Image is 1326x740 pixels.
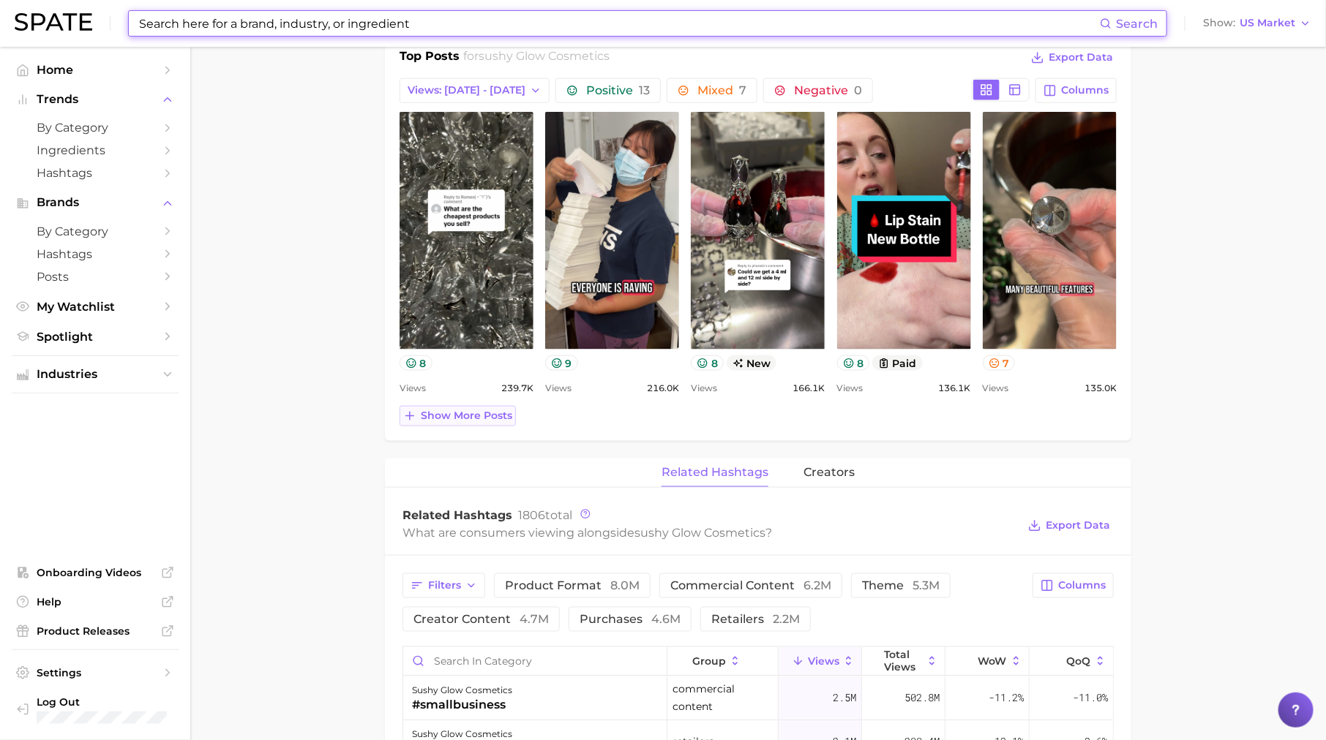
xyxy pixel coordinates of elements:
span: Export Data [1046,519,1110,532]
span: sushy glow cosmetics [634,526,765,540]
span: Views [808,655,839,667]
a: by Category [12,116,179,139]
span: -11.2% [989,689,1024,706]
span: sushy glow cosmetics [479,49,610,63]
a: Posts [12,265,179,288]
span: 2.2m [773,612,800,626]
button: 8 [400,355,432,371]
span: Related Hashtags [402,508,512,522]
button: Filters [402,573,485,598]
span: 4.6m [651,612,681,626]
span: 239.7k [501,380,533,397]
span: Positive [586,85,650,97]
button: group [667,647,779,676]
span: commercial content [670,580,831,592]
h1: Top Posts [400,48,460,69]
span: Views [545,380,572,397]
span: Views: [DATE] - [DATE] [408,84,525,97]
span: Home [37,63,154,77]
button: Show more posts [400,406,516,426]
span: group [692,655,726,667]
span: Brands [37,196,154,209]
span: theme [862,580,940,592]
span: 216.0k [647,380,679,397]
span: retailers [711,613,800,625]
button: Columns [1035,78,1117,103]
span: -11.0% [1073,689,1108,706]
span: Help [37,595,154,608]
span: creators [804,466,855,479]
a: Home [12,58,179,81]
button: QoQ [1030,647,1113,676]
button: Views [779,647,862,676]
span: Negative [794,85,862,97]
span: 5.3m [913,578,940,592]
span: Industries [37,368,154,381]
button: Export Data [1025,516,1114,536]
button: WoW [945,647,1029,676]
button: 9 [545,355,578,371]
span: 4.7m [520,612,549,626]
a: Spotlight [12,325,179,348]
button: Export Data [1027,48,1117,68]
span: Total Views [884,649,923,672]
span: new [727,355,777,371]
span: Hashtags [37,166,154,180]
span: 0 [854,83,862,97]
span: Onboarding Videos [37,566,154,579]
span: Columns [1058,579,1106,592]
span: Spotlight [37,330,154,344]
span: Ingredients [37,143,154,157]
a: Ingredients [12,139,179,162]
button: Views: [DATE] - [DATE] [400,78,550,103]
span: Views [400,380,426,397]
span: Views [983,380,1009,397]
button: paid [872,355,923,371]
span: related hashtags [662,466,768,479]
button: Industries [12,363,179,385]
span: Settings [37,666,154,679]
a: Hashtags [12,243,179,265]
span: Export Data [1049,51,1113,64]
button: Columns [1033,573,1114,598]
span: Show [1203,19,1235,27]
a: My Watchlist [12,295,179,318]
span: 6.2m [804,578,831,592]
div: What are consumers viewing alongside ? [402,523,1017,543]
a: Onboarding Videos [12,562,179,584]
span: My Watchlist [37,300,154,314]
span: Views [837,380,864,397]
span: creator content [413,613,549,625]
a: Settings [12,662,179,684]
span: Search [1116,17,1158,31]
span: WoW [978,655,1007,667]
span: 8.0m [610,578,640,592]
input: Search in category [403,647,667,675]
h2: for [464,48,610,69]
span: 166.1k [793,380,825,397]
div: sushy glow cosmetics [412,682,512,699]
a: Help [12,591,179,613]
img: SPATE [15,13,92,31]
button: ShowUS Market [1199,14,1315,33]
span: Show more posts [421,409,512,422]
span: 1806 [518,508,545,522]
span: Columns [1061,84,1109,97]
a: Hashtags [12,162,179,184]
span: 2.5m [833,689,856,706]
button: Total Views [862,647,945,676]
div: #smallbusiness [412,696,512,714]
span: Trends [37,93,154,106]
button: 8 [837,355,870,371]
span: 502.8m [904,689,940,706]
span: 13 [639,83,650,97]
span: US Market [1240,19,1295,27]
span: 136.1k [939,380,971,397]
button: Brands [12,192,179,214]
button: 8 [691,355,724,371]
span: Hashtags [37,247,154,261]
span: Product Releases [37,624,154,638]
span: Views [691,380,717,397]
a: by Category [12,220,179,243]
span: QoQ [1067,655,1091,667]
